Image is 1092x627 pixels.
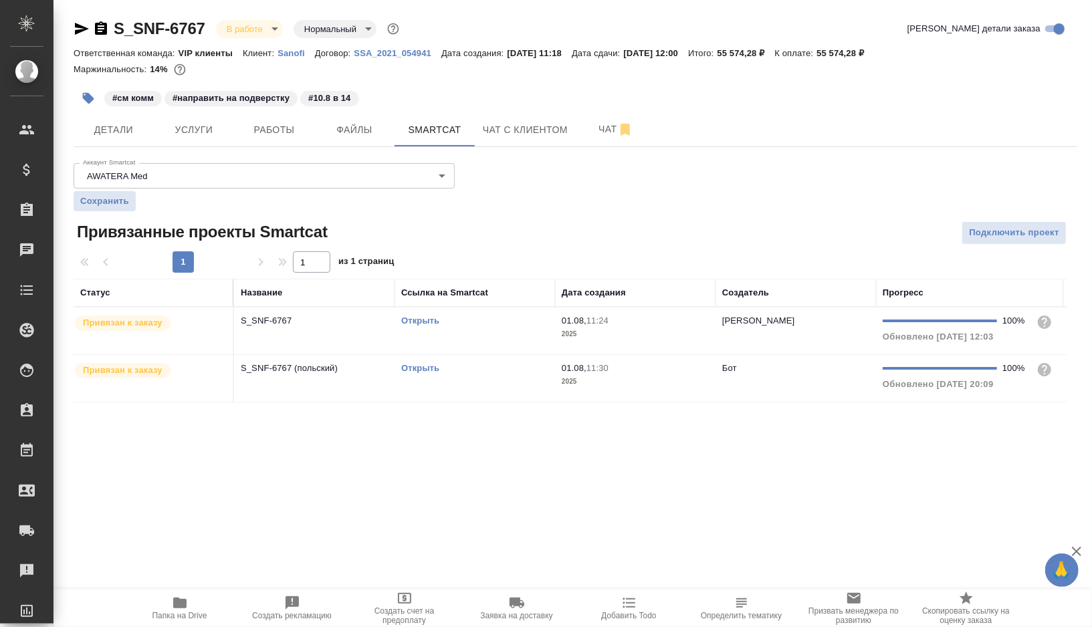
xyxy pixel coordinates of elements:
[354,48,441,58] p: SSA_2021_054941
[241,286,282,299] div: Название
[223,23,267,35] button: В работе
[701,611,782,620] span: Определить тематику
[354,47,441,58] a: SSA_2021_054941
[103,92,163,103] span: см комм
[401,316,439,326] a: Открыть
[573,590,685,627] button: Добавить Todo
[403,122,467,138] span: Smartcat
[562,363,586,373] p: 01.08,
[918,606,1014,625] span: Скопировать ссылку на оценку заказа
[441,48,507,58] p: Дата создания:
[171,61,189,78] button: 39910.17 RUB;
[241,362,388,375] p: S_SNF-6767 (польский)
[173,92,290,105] p: #направить на подверстку
[242,122,306,138] span: Работы
[586,363,609,373] p: 11:30
[775,48,817,58] p: К оплате:
[816,48,874,58] p: 55 574,28 ₽
[617,122,633,138] svg: Отписаться
[74,64,150,74] p: Маржинальность:
[969,225,1059,241] span: Подключить проект
[562,375,709,388] p: 2025
[83,170,152,182] button: AWATERA Med
[401,363,439,373] a: Открыть
[74,191,136,211] button: Сохранить
[236,590,348,627] button: Создать рекламацию
[480,611,552,620] span: Заявка на доставку
[278,48,315,58] p: Sanofi
[688,48,717,58] p: Итого:
[586,316,609,326] p: 11:24
[74,84,103,113] button: Добавить тэг
[461,590,573,627] button: Заявка на доставку
[322,122,387,138] span: Файлы
[718,48,775,58] p: 55 574,28 ₽
[348,590,461,627] button: Создать счет на предоплату
[356,606,453,625] span: Создать счет на предоплату
[216,20,283,38] div: В работе
[308,92,350,105] p: #10.8 в 14
[572,48,623,58] p: Дата сдачи:
[93,21,109,37] button: Скопировать ссылку
[910,590,1022,627] button: Скопировать ссылку на оценку заказа
[385,20,402,37] button: Доп статусы указывают на важность/срочность заказа
[162,122,226,138] span: Услуги
[152,611,207,620] span: Папка на Drive
[883,379,994,389] span: Обновлено [DATE] 20:09
[74,21,90,37] button: Скопировать ссылку для ЯМессенджера
[74,48,179,58] p: Ответственная команда:
[299,92,360,103] span: 10.8 в 14
[562,316,586,326] p: 01.08,
[83,364,162,377] p: Привязан к заказу
[300,23,360,35] button: Нормальный
[80,195,129,208] span: Сохранить
[243,48,278,58] p: Клиент:
[1051,556,1073,584] span: 🙏
[124,590,236,627] button: Папка на Drive
[562,328,709,341] p: 2025
[722,316,795,326] p: [PERSON_NAME]
[584,121,648,138] span: Чат
[241,314,388,328] p: S_SNF-6767
[252,611,332,620] span: Создать рекламацию
[685,590,798,627] button: Определить тематику
[1045,553,1079,587] button: 🙏
[883,286,923,299] div: Прогресс
[83,316,162,330] p: Привязан к заказу
[150,64,171,74] p: 14%
[114,19,205,37] a: S_SNF-6767
[401,286,488,299] div: Ссылка на Smartcat
[80,286,110,299] div: Статус
[294,20,376,38] div: В работе
[907,22,1041,35] span: [PERSON_NAME] детали заказа
[883,332,994,342] span: Обновлено [DATE] 12:03
[1002,314,1026,328] div: 100%
[278,47,315,58] a: Sanofi
[1002,362,1026,375] div: 100%
[315,48,354,58] p: Договор:
[82,122,146,138] span: Детали
[179,48,243,58] p: VIP клиенты
[624,48,689,58] p: [DATE] 12:00
[722,363,737,373] p: Бот
[338,253,395,273] span: из 1 страниц
[74,221,328,243] span: Привязанные проекты Smartcat
[74,163,455,189] div: AWATERA Med
[507,48,572,58] p: [DATE] 11:18
[112,92,154,105] p: #см комм
[962,221,1067,245] button: Подключить проект
[601,611,656,620] span: Добавить Todo
[562,286,626,299] div: Дата создания
[798,590,910,627] button: Призвать менеджера по развитию
[722,286,769,299] div: Создатель
[163,92,299,103] span: направить на подверстку
[806,606,902,625] span: Призвать менеджера по развитию
[483,122,568,138] span: Чат с клиентом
